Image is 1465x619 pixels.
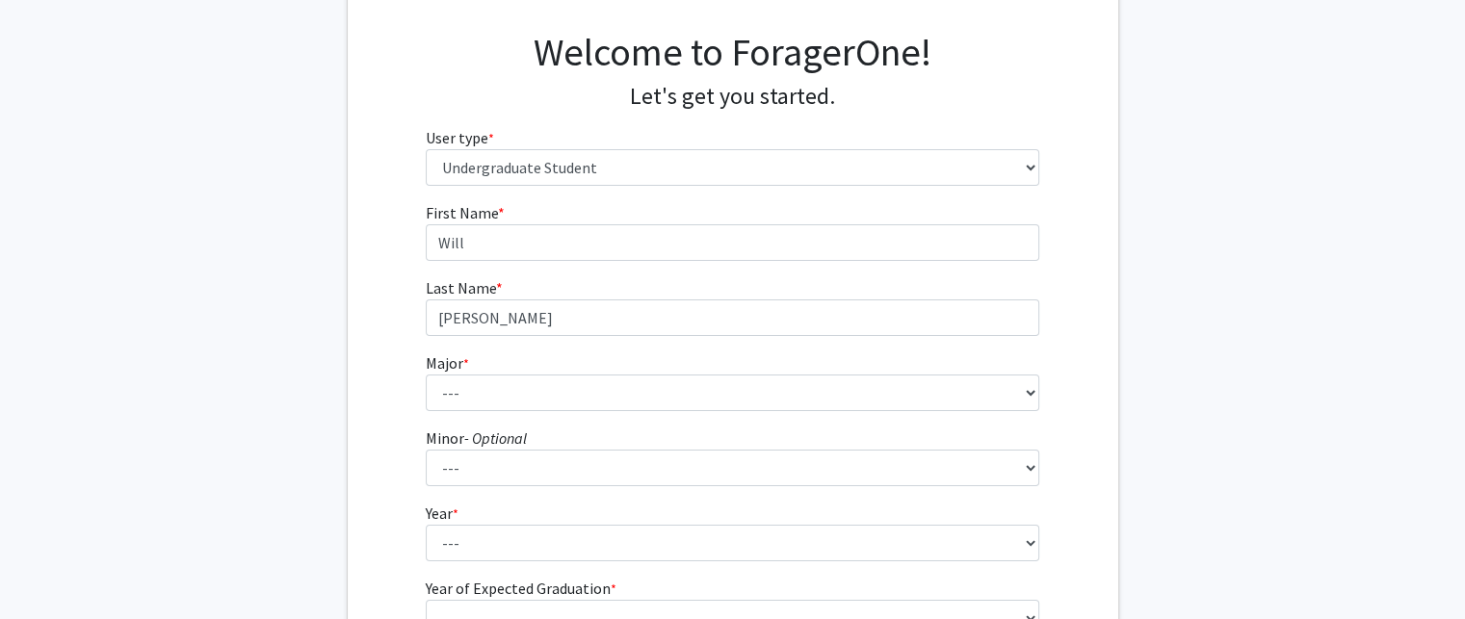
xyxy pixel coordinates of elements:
iframe: Chat [14,532,82,605]
span: First Name [426,203,498,222]
label: Major [426,351,469,374]
label: User type [426,126,494,149]
label: Year [426,502,458,525]
label: Year of Expected Graduation [426,577,616,600]
h1: Welcome to ForagerOne! [426,29,1039,75]
i: - Optional [464,428,527,448]
label: Minor [426,426,527,450]
span: Last Name [426,278,496,297]
h4: Let's get you started. [426,83,1039,111]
